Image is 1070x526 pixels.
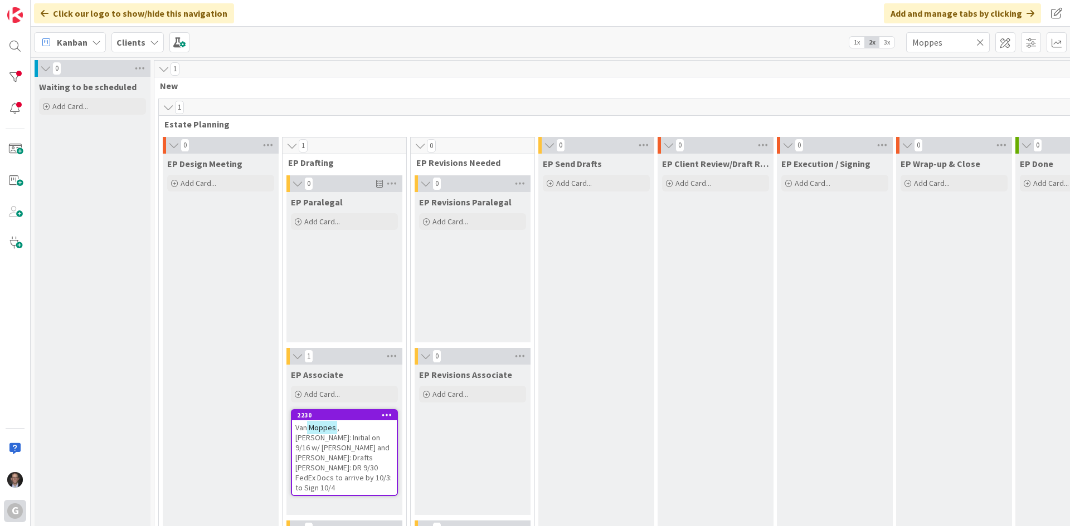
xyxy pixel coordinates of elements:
[295,422,307,432] span: Van
[781,158,870,169] span: EP Execution / Signing
[171,62,179,76] span: 1
[299,139,308,153] span: 1
[288,157,392,168] span: EP Drafting
[543,158,602,169] span: EP Send Drafts
[556,139,565,152] span: 0
[795,139,804,152] span: 0
[291,196,343,208] span: EP Paralegal
[795,178,830,188] span: Add Card...
[432,177,441,190] span: 0
[432,389,468,399] span: Add Card...
[662,158,769,169] span: EP Client Review/Draft Review Meeting
[304,389,340,399] span: Add Card...
[34,3,234,23] div: Click our logo to show/hide this navigation
[307,421,337,434] mark: Moppes
[1033,178,1069,188] span: Add Card...
[432,350,441,363] span: 0
[52,62,61,75] span: 0
[879,37,894,48] span: 3x
[7,7,23,23] img: Visit kanbanzone.com
[295,422,392,493] span: , [PERSON_NAME]: Initial on 9/16 w/ [PERSON_NAME] and [PERSON_NAME]: Drafts [PERSON_NAME]: DR 9/3...
[914,178,950,188] span: Add Card...
[849,37,864,48] span: 1x
[291,409,398,496] a: 2230VanMoppes, [PERSON_NAME]: Initial on 9/16 w/ [PERSON_NAME] and [PERSON_NAME]: Drafts [PERSON_...
[1033,139,1042,152] span: 0
[304,217,340,227] span: Add Card...
[419,196,512,208] span: EP Revisions Paralegal
[52,101,88,111] span: Add Card...
[297,411,397,419] div: 2230
[906,32,990,52] input: Quick Filter...
[304,350,313,363] span: 1
[901,158,980,169] span: EP Wrap-up & Close
[864,37,879,48] span: 2x
[181,178,216,188] span: Add Card...
[175,101,184,114] span: 1
[419,369,512,380] span: EP Revisions Associate
[57,36,87,49] span: Kanban
[884,3,1041,23] div: Add and manage tabs by clicking
[181,139,189,152] span: 0
[675,178,711,188] span: Add Card...
[292,410,397,420] div: 2230
[167,158,242,169] span: EP Design Meeting
[7,472,23,488] img: JT
[432,217,468,227] span: Add Card...
[304,177,313,190] span: 0
[675,139,684,152] span: 0
[291,369,343,380] span: EP Associate
[427,139,436,153] span: 0
[39,81,137,92] span: Waiting to be scheduled
[116,37,145,48] b: Clients
[7,503,23,519] div: G
[556,178,592,188] span: Add Card...
[416,157,521,168] span: EP Revisions Needed
[1020,158,1053,169] span: EP Done
[292,410,397,495] div: 2230VanMoppes, [PERSON_NAME]: Initial on 9/16 w/ [PERSON_NAME] and [PERSON_NAME]: Drafts [PERSON_...
[914,139,923,152] span: 0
